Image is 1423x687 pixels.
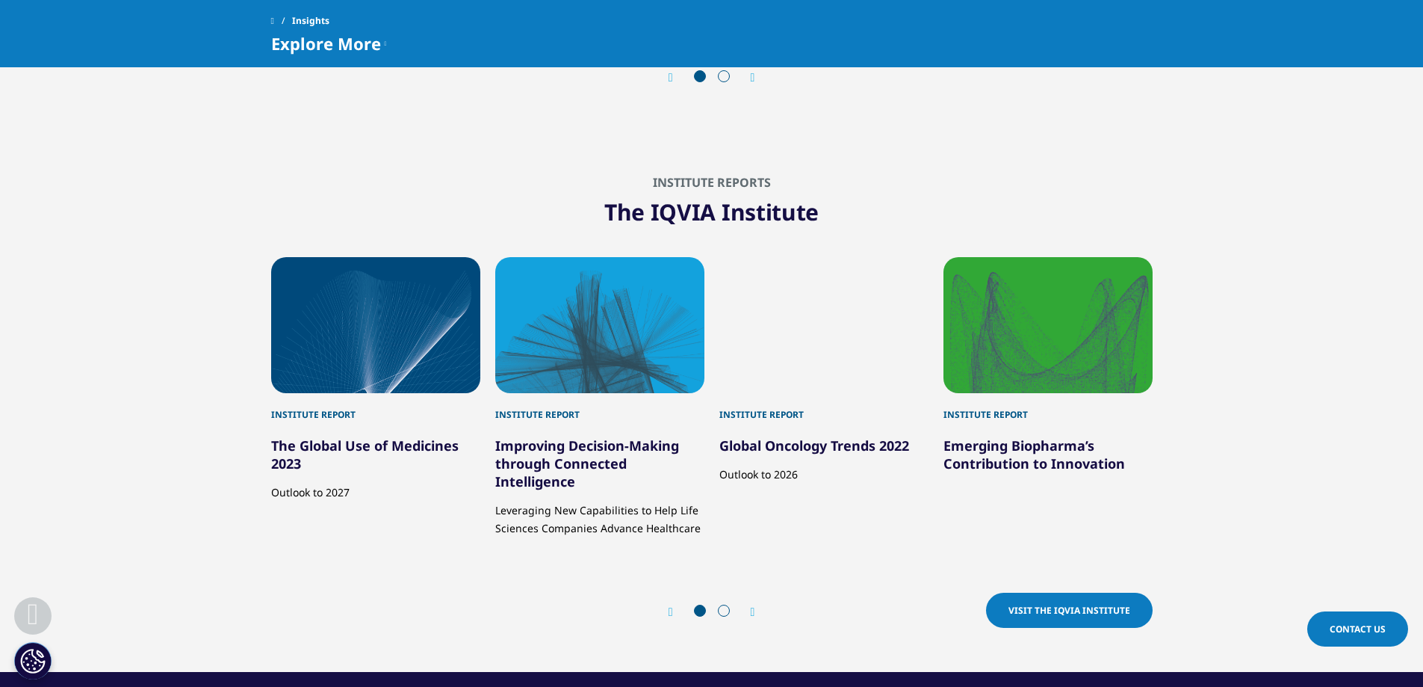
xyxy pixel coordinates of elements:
a: Improving Decision-Making through Connected Intelligence [495,437,679,490]
div: 3 / 5 [719,257,928,537]
span: Visit the IQVIA Institute [1008,604,1130,617]
div: Institute Report [943,393,1153,422]
a: Contact Us [1307,611,1408,647]
a: Visit the IQVIA Institute [986,593,1153,628]
button: Paramètres des cookies [14,642,52,680]
div: 1 / 5 [271,257,480,537]
a: The Global Use of Medicines 2023 [271,437,459,472]
p: Outlook to 2027 [271,472,480,502]
a: Emerging Biopharma’s Contribution to Innovation [943,437,1125,472]
p: Outlook to 2026 [719,455,928,484]
div: Previous slide [669,70,688,84]
p: Leveraging New Capabilities to Help Life Sciences Companies Advance Healthcare [495,490,704,537]
span: Explore More [271,34,381,52]
div: 4 / 5 [943,257,1153,537]
div: Institute Report [271,393,480,422]
h2: Institute Reports [271,175,1153,190]
a: Global Oncology Trends 2022 [719,437,909,455]
div: Institute Report [719,393,928,422]
div: 2 / 5 [495,257,704,537]
div: Institute Report [495,393,704,422]
div: Previous slide [669,605,688,619]
span: Insights [292,7,329,34]
div: Next slide [736,70,755,84]
h1: The IQVIA Institute [271,190,1153,227]
span: Contact Us [1330,623,1386,635]
div: Next slide [736,605,755,619]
